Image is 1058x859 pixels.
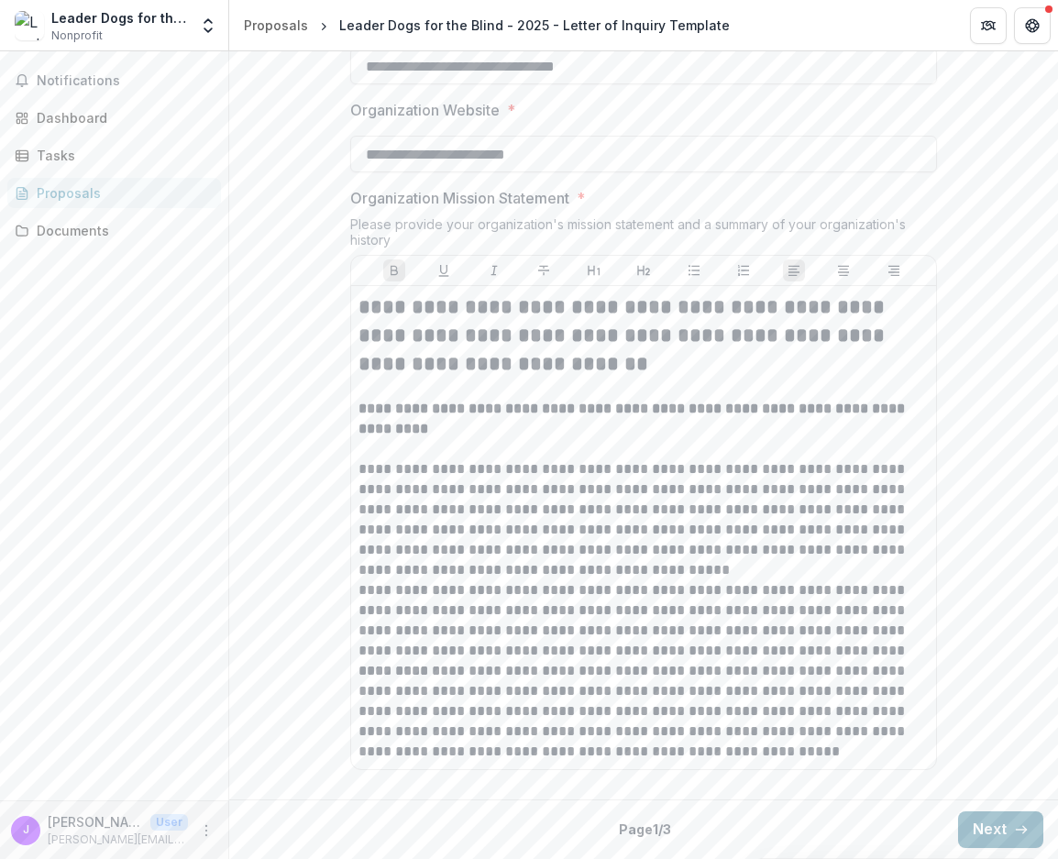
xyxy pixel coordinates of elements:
[783,259,805,281] button: Align Left
[583,259,605,281] button: Heading 1
[683,259,705,281] button: Bullet List
[237,12,315,39] a: Proposals
[48,812,143,831] p: [PERSON_NAME][EMAIL_ADDRESS][PERSON_NAME][DOMAIN_NAME]
[7,140,221,171] a: Tasks
[195,820,217,842] button: More
[244,16,308,35] div: Proposals
[37,108,206,127] div: Dashboard
[1014,7,1051,44] button: Get Help
[633,259,655,281] button: Heading 2
[7,178,221,208] a: Proposals
[619,820,671,839] p: Page 1 / 3
[883,259,905,281] button: Align Right
[433,259,455,281] button: Underline
[37,183,206,203] div: Proposals
[37,73,214,89] span: Notifications
[350,187,569,209] p: Organization Mission Statement
[350,216,937,255] div: Please provide your organization's mission statement and a summary of your organization's history
[150,814,188,831] p: User
[237,12,737,39] nav: breadcrumb
[23,824,29,836] div: joann.o'rourke@leaderdog.org
[7,66,221,95] button: Notifications
[970,7,1007,44] button: Partners
[350,99,500,121] p: Organization Website
[51,28,103,44] span: Nonprofit
[7,215,221,246] a: Documents
[383,259,405,281] button: Bold
[37,221,206,240] div: Documents
[48,831,188,848] p: [PERSON_NAME][EMAIL_ADDRESS][PERSON_NAME][DOMAIN_NAME]
[483,259,505,281] button: Italicize
[195,7,221,44] button: Open entity switcher
[733,259,755,281] button: Ordered List
[7,103,221,133] a: Dashboard
[832,259,854,281] button: Align Center
[533,259,555,281] button: Strike
[339,16,730,35] div: Leader Dogs for the Blind - 2025 - Letter of Inquiry Template
[51,8,188,28] div: Leader Dogs for the Blind
[37,146,206,165] div: Tasks
[15,11,44,40] img: Leader Dogs for the Blind
[958,811,1043,848] button: Next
